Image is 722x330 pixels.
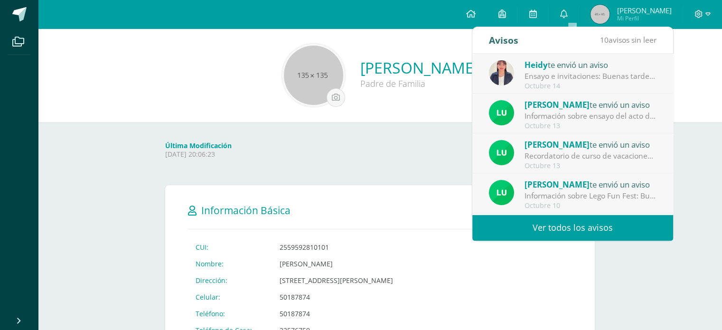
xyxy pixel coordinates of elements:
td: Dirección: [188,272,272,289]
div: Ensayo e invitaciones: Buenas tardes estimadas familias. Compartimos con ustedes información de i... [525,71,656,82]
a: [PERSON_NAME] [360,57,478,78]
span: avisos sin leer [600,35,656,45]
h4: Última Modificación [165,141,486,150]
span: [PERSON_NAME] [525,139,590,150]
div: Información sobre ensayo del acto de bendición - Pri 6: Buen día estimada comunidad educativa. Es... [525,111,656,122]
td: Celular: [188,289,272,305]
span: [PERSON_NAME] [525,99,590,110]
div: te envió un aviso [525,178,656,190]
div: Octubre 13 [525,162,656,170]
td: Nombre: [188,255,272,272]
div: Octubre 14 [525,82,656,90]
td: [STREET_ADDRESS][PERSON_NAME] [272,272,401,289]
a: Ver todos los avisos [472,215,673,241]
div: te envió un aviso [525,58,656,71]
img: 135x135 [284,46,343,105]
div: Información sobre Lego Fun Fest: Buen día estimada comunidad educativa. Esperamos que se encuentr... [525,190,656,201]
div: te envió un aviso [525,98,656,111]
td: 50187874 [272,305,401,322]
td: CUI: [188,239,272,255]
img: 54f82b4972d4d37a72c9d8d1d5f4dac6.png [489,140,514,165]
p: [DATE] 20:06:23 [165,150,486,159]
div: Recordatorio de curso de vacaciones: Buen día estimados padres de familia Esperamos que se encuen... [525,151,656,161]
span: Heidy [525,59,548,70]
td: Teléfono: [188,305,272,322]
img: 45x45 [591,5,609,24]
span: [PERSON_NAME] [617,6,671,15]
img: 54f82b4972d4d37a72c9d8d1d5f4dac6.png [489,180,514,205]
img: f390e24f66707965f78b76f0b43abcb8.png [489,60,514,85]
td: [PERSON_NAME] [272,255,401,272]
div: Octubre 13 [525,122,656,130]
span: [PERSON_NAME] [525,179,590,190]
div: Avisos [489,27,518,53]
td: 2559592810101 [272,239,401,255]
span: 10 [600,35,609,45]
span: Mi Perfil [617,14,671,22]
span: Información Básica [201,204,291,217]
div: Padre de Familia [360,78,478,89]
img: 54f82b4972d4d37a72c9d8d1d5f4dac6.png [489,100,514,125]
div: te envió un aviso [525,138,656,151]
div: Octubre 10 [525,202,656,210]
td: 50187874 [272,289,401,305]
